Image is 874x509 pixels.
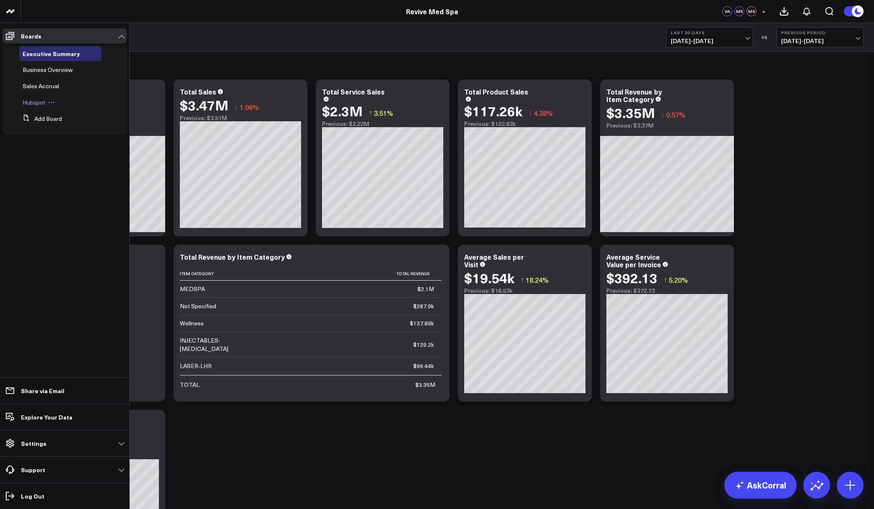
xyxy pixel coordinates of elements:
div: $287.9k [413,302,434,310]
div: $96.44k [413,362,434,370]
div: $129.2k [413,340,434,349]
th: Total Revenue [263,267,442,281]
span: 3.51% [374,108,393,118]
div: Previous: $2.22M [322,120,443,127]
a: Log Out [3,489,127,504]
span: [DATE] - [DATE] [671,38,749,44]
span: 4.38% [534,108,553,118]
p: Share via Email [21,387,64,394]
div: Average Service Value per Invoice [606,252,661,269]
span: ↓ [661,109,664,120]
div: LASER-LHR [180,362,212,370]
button: Add Board [19,111,62,126]
button: Last 30 Days[DATE]-[DATE] [666,27,753,47]
p: Support [21,466,45,473]
div: $19.54k [464,270,514,285]
div: $3.47M [180,97,228,113]
span: 18.24% [526,275,549,284]
a: Sales Accrual [23,83,59,90]
span: Business Overview [23,66,73,74]
div: $3.35M [606,105,655,120]
div: $117.26k [464,103,522,118]
a: AskCorral [724,472,797,499]
div: $2.3M [322,103,363,118]
div: TOTAL [180,381,199,389]
div: Previous: $3.37M [606,122,728,129]
th: Item Category [180,267,263,281]
div: Previous: $372.73 [606,287,728,294]
div: $3.35M [415,381,435,389]
button: Previous Period[DATE]-[DATE] [777,27,864,47]
div: Not Specified [180,302,216,310]
button: + [759,6,769,16]
div: VS [757,35,772,40]
div: Wellness [180,319,204,327]
a: Business Overview [23,67,73,73]
span: Sales Accrual [23,82,59,90]
span: ↑ [369,107,372,118]
div: Previous: $16.53k [464,287,585,294]
div: INJECTABLES-[MEDICAL_DATA] [180,336,256,353]
span: ↑ [521,274,524,285]
p: Log Out [21,493,44,499]
span: 0.57% [666,110,685,119]
span: 1.06% [240,102,259,112]
div: MEDSPA [180,285,205,293]
span: ↑ [664,274,667,285]
p: Explore Your Data [21,414,72,420]
div: $392.13 [606,270,657,285]
div: Total Sales [180,87,216,96]
span: [DATE] - [DATE] [781,38,859,44]
a: Executive Summary [23,50,80,57]
div: Total Product Sales [464,87,528,96]
a: Hubspot [23,99,45,106]
span: ↓ [235,102,238,113]
div: Total Revenue by Item Category [180,252,285,261]
div: Previous: $3.51M [180,115,301,121]
div: MS [734,6,744,16]
span: 5.20% [669,275,688,284]
div: Previous: $122.63k [464,120,585,127]
p: Settings [21,440,46,447]
b: Previous Period [781,30,859,35]
div: MS [746,6,756,16]
div: $2.1M [417,285,434,293]
span: ↓ [529,107,532,118]
div: $137.89k [410,319,434,327]
p: Boards [21,33,41,39]
b: Last 30 Days [671,30,749,35]
span: Hubspot [23,98,45,106]
div: Total Service Sales [322,87,385,96]
div: Average Sales per Visit [464,252,524,269]
a: Revive Med Spa [406,7,458,16]
span: Executive Summary [23,49,80,58]
span: + [762,8,766,14]
div: Total Revenue by Item Category [606,87,662,104]
div: VA [722,6,732,16]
